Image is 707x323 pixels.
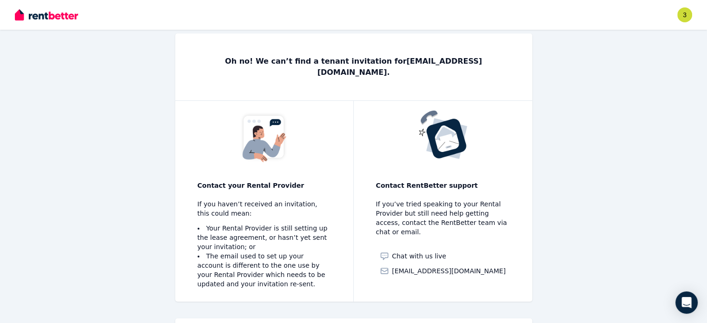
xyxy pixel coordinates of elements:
[198,199,331,218] p: If you haven’t received an invitation, this could mean:
[677,7,692,22] img: 3235089003@qq.com
[198,224,331,251] li: Your Rental Provider is still setting up the lease agreement, or hasn’t yet sent your invitation; or
[392,266,506,276] span: [EMAIL_ADDRESS][DOMAIN_NAME]
[15,8,78,22] img: RentBetter
[417,110,469,159] img: No tenancy invitation received
[198,181,331,190] p: Contact your Rental Provider
[198,56,510,78] p: Oh no! We can’t find a tenant invitation for [EMAIL_ADDRESS][DOMAIN_NAME] .
[376,181,510,190] p: Contact RentBetter support
[198,251,331,289] li: The email used to set up your account is different to the one use by your Rental Provider which n...
[675,291,698,314] div: Open Intercom Messenger
[376,199,510,237] p: If you’ve tried speaking to your Rental Provider but still need help getting access, contact the ...
[392,251,446,261] span: Chat with us live
[238,110,290,164] img: No tenancy invitation received
[380,266,506,276] a: [EMAIL_ADDRESS][DOMAIN_NAME]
